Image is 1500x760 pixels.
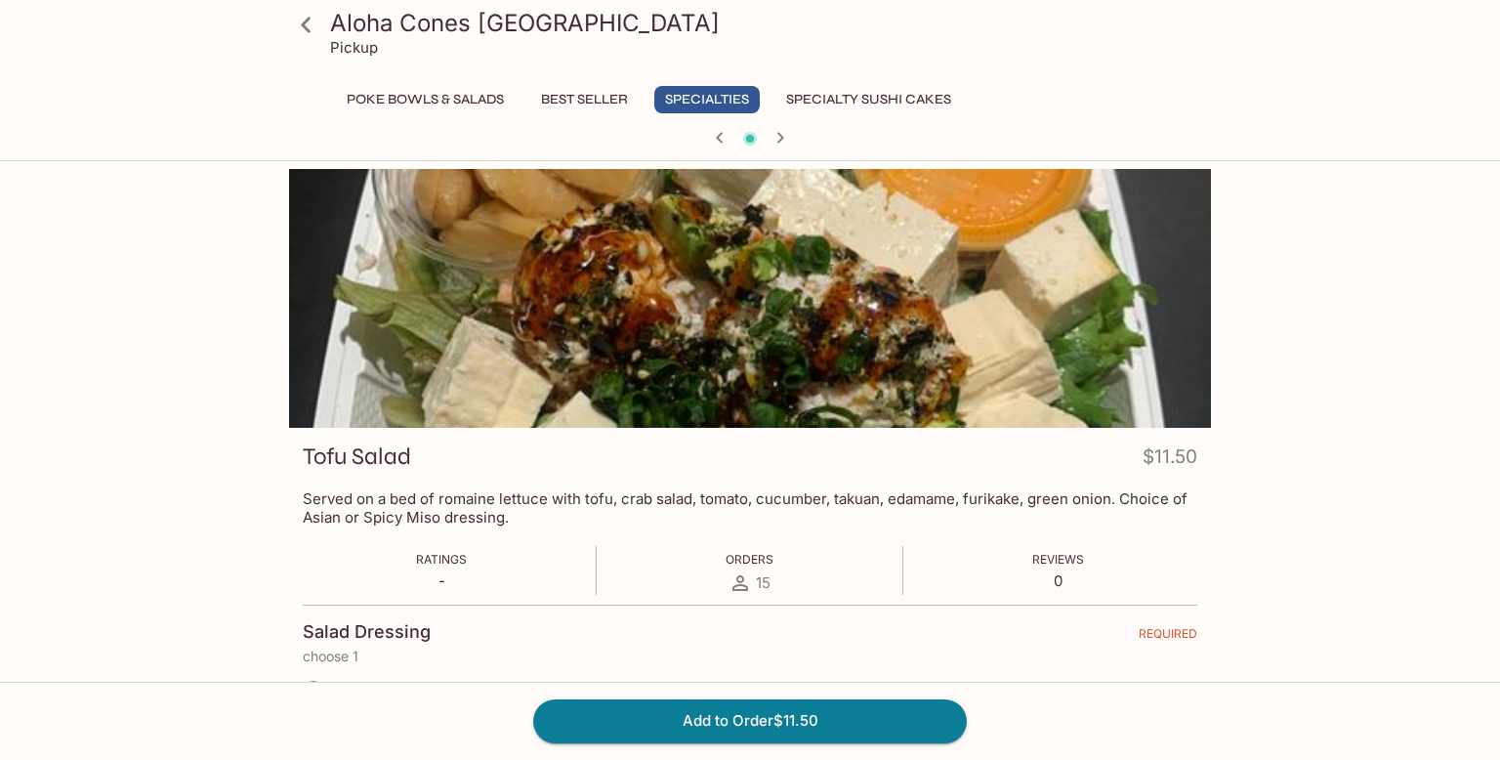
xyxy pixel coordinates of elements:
h4: $11.50 [1143,442,1197,480]
h4: Salad Dressing [303,621,431,643]
p: choose 1 [303,649,1197,664]
button: Specialties [654,86,760,113]
button: Add to Order$11.50 [533,699,967,742]
button: Poke Bowls & Salads [336,86,515,113]
p: - [416,571,467,590]
span: 15 [756,573,771,592]
span: Ratings [416,552,467,567]
span: Reviews [1032,552,1084,567]
p: Served on a bed of romaine lettuce with tofu, crab salad, tomato, cucumber, takuan, edamame, furi... [303,489,1197,527]
span: REQUIRED [1139,626,1197,649]
p: 0 [1032,571,1084,590]
div: Tofu Salad [289,169,1211,428]
p: Pickup [330,38,378,57]
button: Best Seller [530,86,639,113]
h3: Tofu Salad [303,442,411,472]
button: Specialty Sushi Cakes [775,86,962,113]
h3: Aloha Cones [GEOGRAPHIC_DATA] [330,8,1203,38]
span: Orders [726,552,773,567]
